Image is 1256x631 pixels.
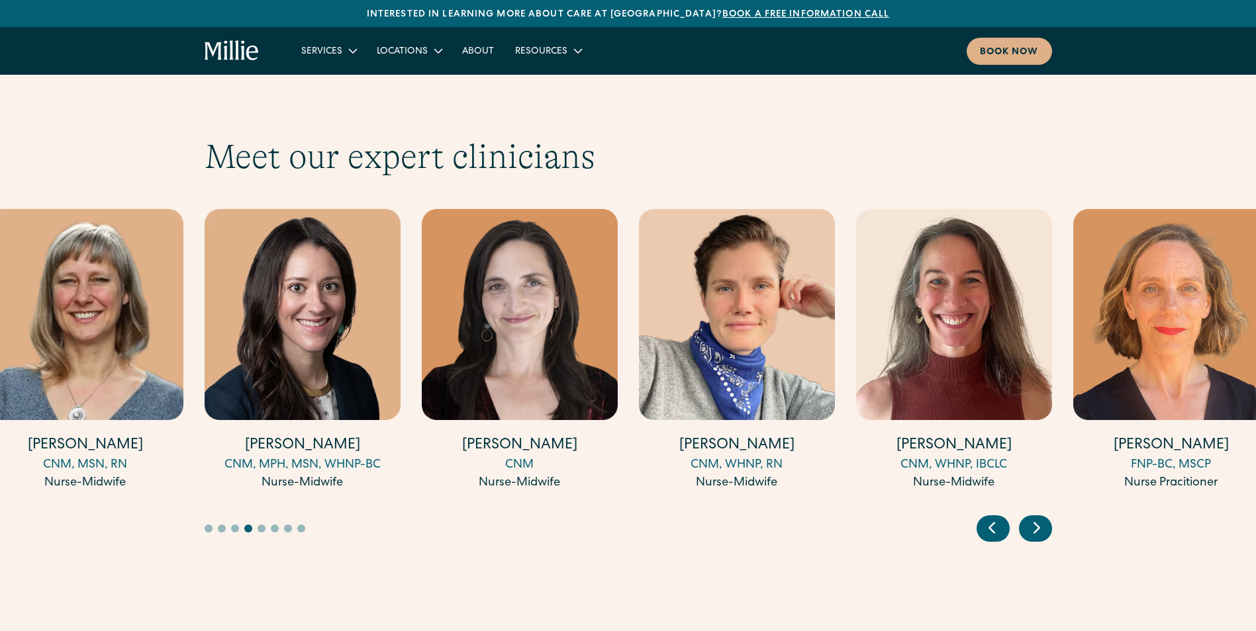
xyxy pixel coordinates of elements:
[515,45,567,59] div: Resources
[639,456,835,474] div: CNM, WHNP, RN
[244,525,252,532] button: Go to slide 4
[258,525,266,532] button: Go to slide 5
[856,209,1052,494] div: 10 / 17
[205,209,401,492] a: [PERSON_NAME]CNM, MPH, MSN, WHNP-BCNurse-Midwife
[366,40,452,62] div: Locations
[639,209,835,494] div: 9 / 17
[301,45,342,59] div: Services
[452,40,505,62] a: About
[205,209,401,494] div: 7 / 17
[639,209,835,492] a: [PERSON_NAME]CNM, WHNP, RNNurse-Midwife
[205,474,401,492] div: Nurse-Midwife
[422,209,618,492] a: [PERSON_NAME]CNMNurse-Midwife
[639,436,835,456] h4: [PERSON_NAME]
[271,525,279,532] button: Go to slide 6
[967,38,1052,65] a: Book now
[856,456,1052,474] div: CNM, WHNP, IBCLC
[422,456,618,474] div: CNM
[422,436,618,456] h4: [PERSON_NAME]
[639,474,835,492] div: Nurse-Midwife
[505,40,591,62] div: Resources
[980,46,1039,60] div: Book now
[205,136,1052,177] h2: Meet our expert clinicians
[205,40,260,62] a: home
[856,209,1052,492] a: [PERSON_NAME]CNM, WHNP, IBCLCNurse-Midwife
[856,436,1052,456] h4: [PERSON_NAME]
[297,525,305,532] button: Go to slide 8
[205,525,213,532] button: Go to slide 1
[231,525,239,532] button: Go to slide 3
[422,209,618,494] div: 8 / 17
[977,515,1010,542] div: Previous slide
[856,474,1052,492] div: Nurse-Midwife
[722,10,889,19] a: Book a free information call
[291,40,366,62] div: Services
[218,525,226,532] button: Go to slide 2
[205,456,401,474] div: CNM, MPH, MSN, WHNP-BC
[1019,515,1052,542] div: Next slide
[205,436,401,456] h4: [PERSON_NAME]
[377,45,428,59] div: Locations
[422,474,618,492] div: Nurse-Midwife
[284,525,292,532] button: Go to slide 7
